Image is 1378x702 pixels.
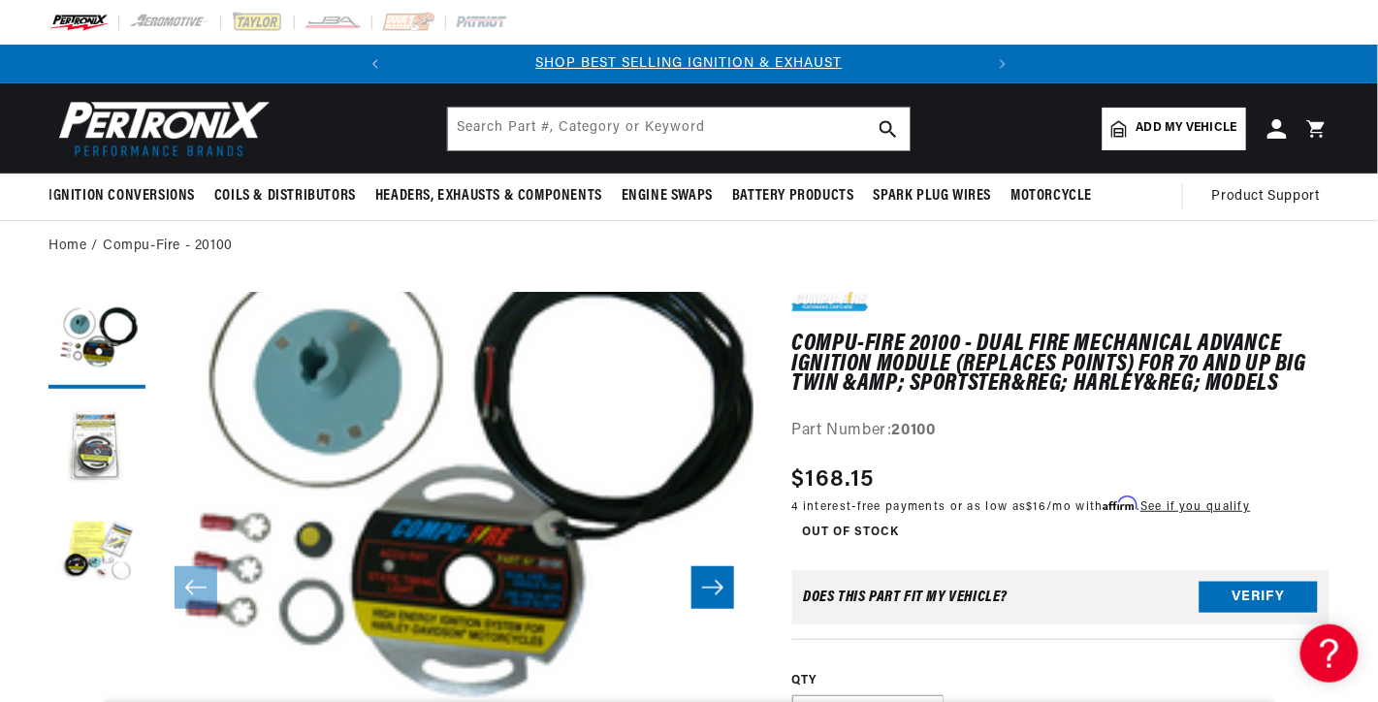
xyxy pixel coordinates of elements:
[48,236,86,257] a: Home
[48,186,195,207] span: Ignition Conversions
[691,566,734,609] button: Slide right
[48,505,145,602] button: Load image 3 in gallery view
[864,174,1002,219] summary: Spark Plug Wires
[48,236,1330,257] nav: breadcrumbs
[356,45,395,83] button: Translation missing: en.sections.announcements.previous_announcement
[1212,174,1330,220] summary: Product Support
[792,335,1330,394] h1: Compu-Fire 20100 - Dual Fire Mechanical Advance Ignition Module (Replaces Points) for 70 and Up B...
[375,186,602,207] span: Headers, Exhausts & Components
[732,186,854,207] span: Battery Products
[366,174,612,219] summary: Headers, Exhausts & Components
[48,399,145,495] button: Load image 2 in gallery view
[874,186,992,207] span: Spark Plug Wires
[792,497,1251,516] p: 4 interest-free payments or as low as /mo with .
[1212,186,1320,207] span: Product Support
[48,95,272,162] img: Pertronix
[892,423,936,438] strong: 20100
[792,463,875,497] span: $168.15
[48,292,145,389] button: Load image 1 in gallery view
[1140,501,1250,513] a: See if you qualify - Learn more about Affirm Financing (opens in modal)
[1103,108,1246,150] a: Add my vehicle
[983,45,1022,83] button: Translation missing: en.sections.announcements.next_announcement
[804,590,1009,605] div: Does This part fit My vehicle?
[205,174,366,219] summary: Coils & Distributors
[792,673,1330,689] label: QTY
[792,521,911,545] span: Out of Stock
[1027,501,1047,513] span: $16
[792,419,1330,444] div: Part Number:
[1010,186,1092,207] span: Motorcycle
[48,174,205,219] summary: Ignition Conversions
[722,174,864,219] summary: Battery Products
[103,236,233,257] a: Compu-Fire - 20100
[622,186,713,207] span: Engine Swaps
[867,108,910,150] button: search button
[175,566,217,609] button: Slide left
[214,186,356,207] span: Coils & Distributors
[1137,119,1237,138] span: Add my vehicle
[612,174,722,219] summary: Engine Swaps
[536,56,843,71] a: SHOP BEST SELLING IGNITION & EXHAUST
[1104,496,1138,511] span: Affirm
[1200,582,1318,613] button: Verify
[1001,174,1102,219] summary: Motorcycle
[448,108,910,150] input: Search Part #, Category or Keyword
[395,53,983,75] div: 1 of 2
[395,53,983,75] div: Announcement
